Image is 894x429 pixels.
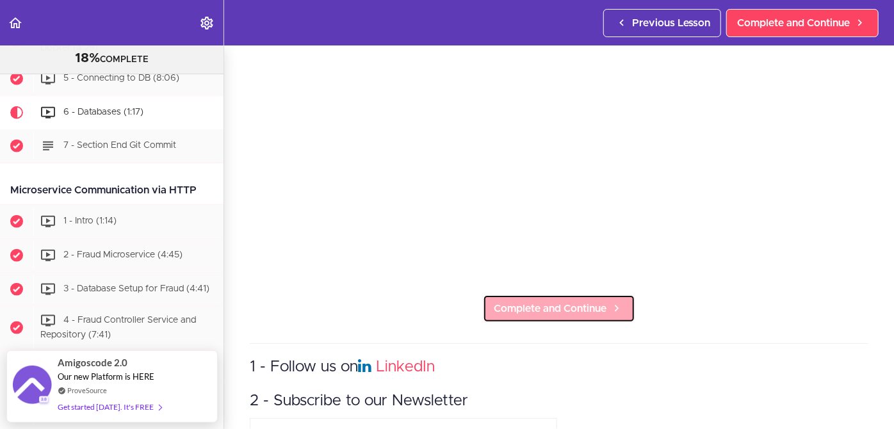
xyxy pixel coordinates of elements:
span: 18% [75,52,100,65]
span: 4 - Fraud Controller Service and Repository (7:41) [40,316,196,340]
span: Complete and Continue [737,15,850,31]
span: Our new Platform is HERE [58,371,154,382]
span: 7 - Section End Git Commit [63,142,176,150]
span: 5 - Connecting to DB (8:06) [63,74,179,83]
a: Previous Lesson [603,9,721,37]
a: Complete and Continue [483,295,635,323]
span: Previous Lesson [632,15,710,31]
h3: 2 - Subscribe to our Newsletter [250,391,868,412]
a: Complete and Continue [726,9,879,37]
svg: Back to course curriculum [8,15,23,31]
span: 6 - Databases (1:17) [63,108,143,117]
div: COMPLETE [16,51,207,67]
span: 3 - Database Setup for Fraud (4:41) [63,285,209,294]
span: 2 - Fraud Microservice (4:45) [63,251,183,260]
span: 1 - Intro (1:14) [63,217,117,226]
a: LinkedIn [376,359,435,375]
svg: Settings Menu [199,15,215,31]
span: Complete and Continue [494,301,606,316]
a: ProveSource [67,385,107,396]
h3: 1 - Follow us on [250,357,868,378]
img: provesource social proof notification image [13,366,51,407]
span: Amigoscode 2.0 [58,355,127,370]
div: Get started [DATE]. It's FREE [58,400,161,414]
